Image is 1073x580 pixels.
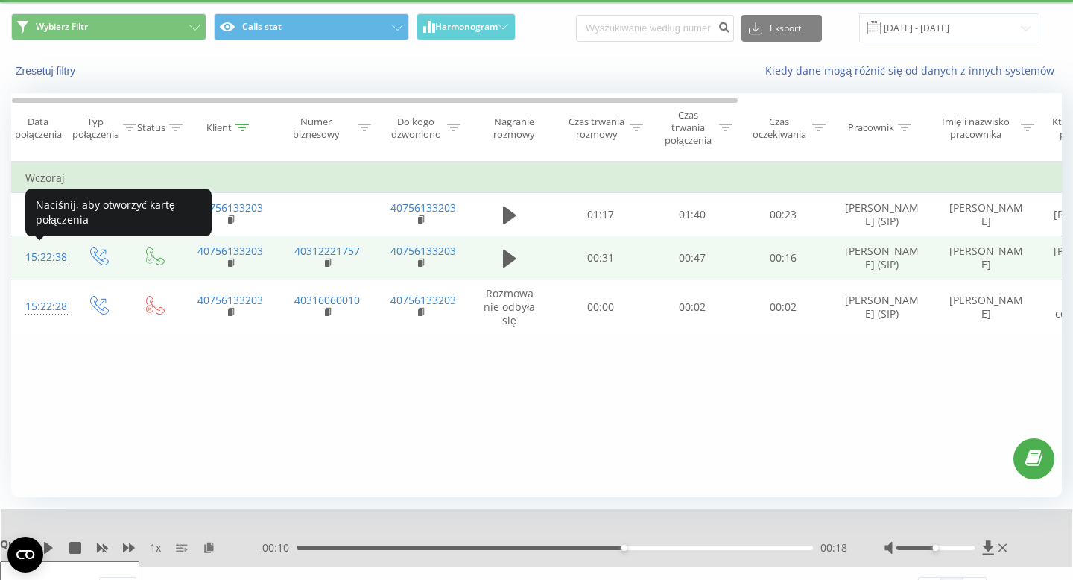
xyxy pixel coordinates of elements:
td: [PERSON_NAME] [934,236,1039,280]
td: 00:00 [554,280,648,335]
div: Pracownik [848,122,894,134]
button: Open CMP widget [7,537,43,573]
span: Wybierz Filtr [36,21,88,33]
td: [PERSON_NAME] (SIP) [830,236,934,280]
td: [PERSON_NAME] [934,193,1039,236]
td: 01:17 [554,193,648,236]
div: Czas trwania połączenia [660,109,715,147]
span: - 00:10 [259,540,297,555]
span: Harmonogram [435,22,498,32]
div: Status [137,122,165,134]
span: 00:18 [820,540,847,555]
div: Klient [206,122,232,134]
span: Rozmowa nie odbyła się [484,286,535,327]
div: Do kogo dzwoniono [388,116,443,141]
a: Kiedy dane mogą różnić się od danych z innych systemów [765,63,1062,78]
td: [PERSON_NAME] (SIP) [830,193,934,236]
div: Naciśnij, aby otworzyć kartę połączenia [25,189,212,236]
span: 1 x [150,540,161,555]
button: Zresetuj filtry [11,64,83,78]
a: 40756133203 [197,293,263,307]
div: Accessibility label [932,545,938,551]
td: 00:23 [737,193,830,236]
a: 40756133203 [197,244,263,258]
a: 40316060010 [294,293,360,307]
a: 40756133203 [390,201,456,215]
a: 40756133203 [390,244,456,258]
a: 40756133203 [390,293,456,307]
td: 00:31 [554,236,648,280]
div: Czas trwania rozmowy [567,116,626,141]
a: 40756133203 [197,201,263,215]
input: Wyszukiwanie według numeru [576,15,734,42]
div: Data połączenia [10,116,66,141]
div: Czas oczekiwania [750,116,808,141]
div: Numer biznesowy [279,116,355,141]
td: 00:47 [648,236,737,280]
td: [PERSON_NAME] [934,280,1039,335]
button: Wybierz Filtr [11,13,206,40]
button: Harmonogram [417,13,516,40]
div: Nagranie rozmowy [478,116,550,141]
td: 00:16 [737,236,830,280]
button: Calls stat [214,13,409,40]
div: 15:22:28 [25,292,55,321]
div: Typ połączenia [72,116,119,141]
td: 01:40 [648,193,737,236]
div: 15:22:38 [25,243,55,272]
div: Imię i nazwisko pracownika [934,116,1018,141]
td: 00:02 [737,280,830,335]
button: Eksport [741,15,822,42]
td: 00:02 [648,280,737,335]
a: 40312221757 [294,244,360,258]
td: [PERSON_NAME] (SIP) [830,280,934,335]
div: Accessibility label [621,545,627,551]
